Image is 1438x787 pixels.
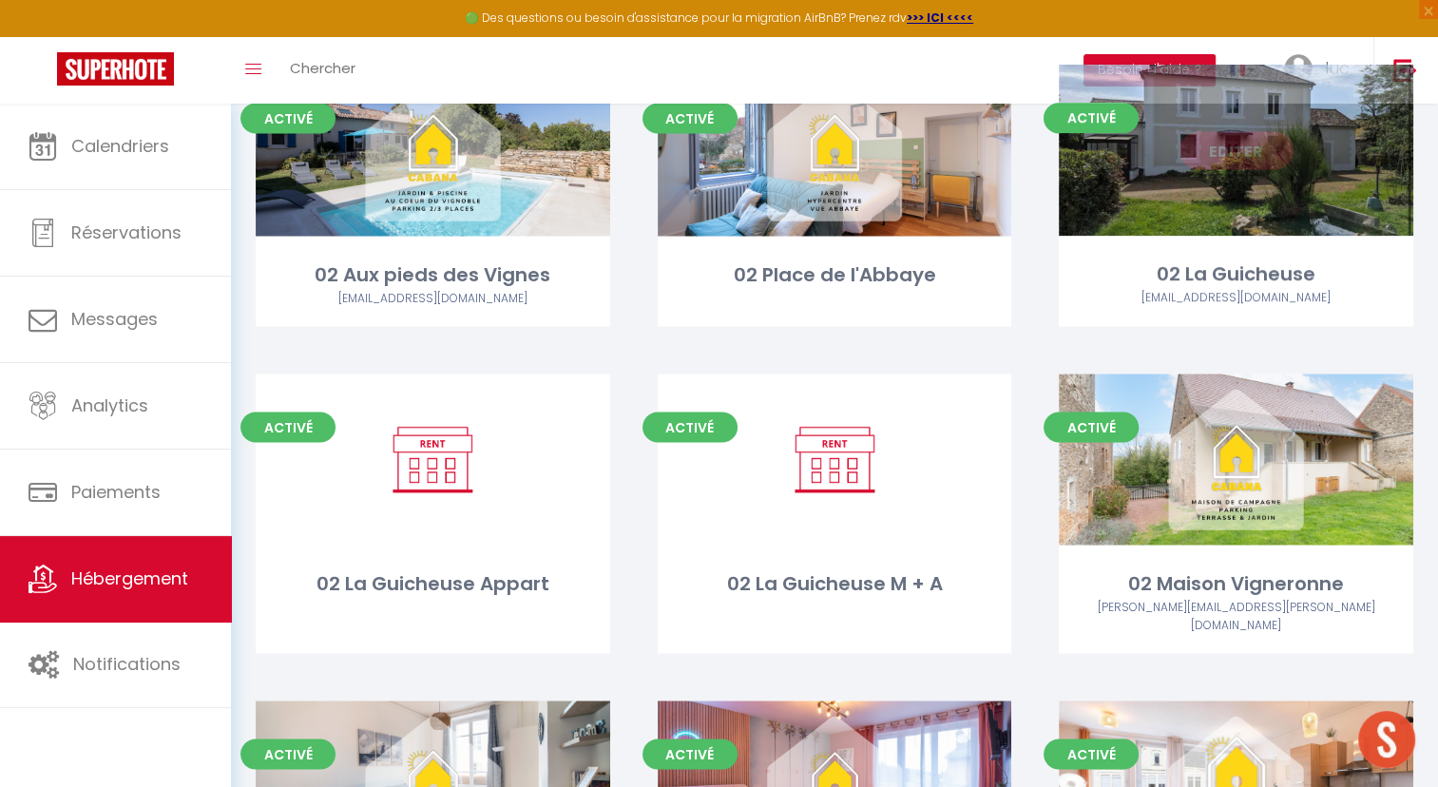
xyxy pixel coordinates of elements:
a: ... luc [1270,37,1373,104]
div: Airbnb [1059,598,1413,634]
button: Besoin d'aide ? [1083,54,1216,86]
span: Activé [1044,103,1139,133]
span: Activé [1044,739,1139,769]
span: Réservations [71,221,182,244]
div: Airbnb [256,289,610,307]
span: Activé [642,412,738,442]
span: Activé [642,739,738,769]
span: Analytics [71,393,148,417]
span: Activé [1044,412,1139,442]
div: 02 Place de l'Abbaye [658,259,1012,289]
div: 02 La Guicheuse M + A [658,568,1012,598]
div: 02 Aux pieds des Vignes [256,259,610,289]
a: Editer [1179,131,1294,169]
span: Activé [240,103,336,133]
div: Airbnb [1059,289,1413,307]
span: Activé [642,103,738,133]
span: Chercher [290,58,355,78]
div: 02 La Guicheuse Appart [256,568,610,598]
a: Chercher [276,37,370,104]
span: Hébergement [71,566,188,590]
div: 02 Maison Vigneronne [1059,568,1413,598]
img: Super Booking [57,52,174,86]
span: Paiements [71,480,161,504]
span: Messages [71,307,158,331]
a: >>> ICI <<<< [907,10,973,26]
span: Calendriers [71,134,169,158]
div: Ouvrir le chat [1358,711,1415,768]
span: Activé [240,412,336,442]
span: luc [1325,56,1350,80]
span: Notifications [73,652,181,676]
div: 02 La Guicheuse [1059,259,1413,289]
span: Activé [240,739,336,769]
img: logout [1393,58,1417,82]
img: ... [1284,54,1313,83]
